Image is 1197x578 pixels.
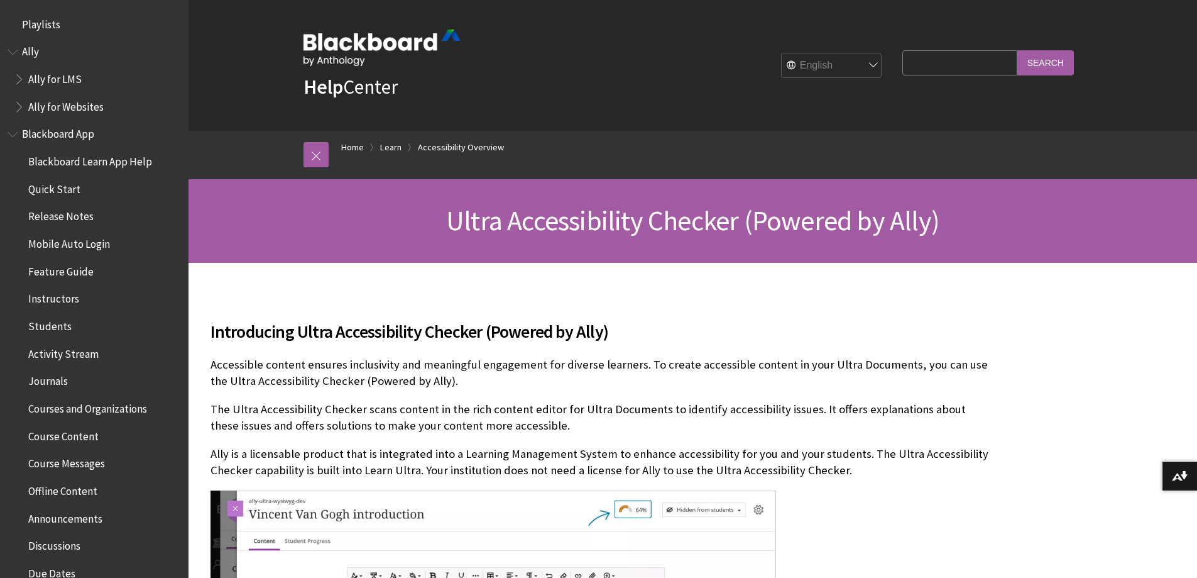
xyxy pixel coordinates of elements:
[380,140,402,155] a: Learn
[341,140,364,155] a: Home
[28,453,105,470] span: Course Messages
[28,508,102,525] span: Announcements
[418,140,504,155] a: Accessibility Overview
[303,74,398,99] a: HelpCenter
[28,289,79,306] span: Instructors
[8,42,181,118] nav: Book outline for Anthology Ally Help
[1017,50,1074,75] input: Search
[210,446,990,479] p: Ally is a licensable product that is integrated into a Learning Management System to enhance acce...
[28,96,104,113] span: Ally for Websites
[303,30,461,66] img: Blackboard by Anthology
[28,316,72,333] span: Students
[22,14,60,31] span: Playlists
[22,42,39,58] span: Ally
[28,535,80,552] span: Discussions
[28,398,147,415] span: Courses and Organizations
[28,69,82,86] span: Ally for LMS
[8,14,181,35] nav: Book outline for Playlists
[28,481,97,497] span: Offline Content
[28,261,94,278] span: Feature Guide
[210,357,990,389] p: Accessible content ensures inclusivity and meaningful engagement for diverse learners. To create ...
[28,206,94,223] span: Release Notes
[28,343,99,360] span: Activity Stream
[28,151,152,168] span: Blackboard Learn App Help
[28,233,110,250] span: Mobile Auto Login
[28,426,99,443] span: Course Content
[303,74,343,99] strong: Help
[28,179,80,196] span: Quick Start
[28,371,68,388] span: Journals
[210,401,990,434] p: The Ultra Accessibility Checker scans content in the rich content editor for Ultra Documents to i...
[210,318,990,345] span: Introducing Ultra Accessibility Checker (Powered by Ally)
[22,124,94,141] span: Blackboard App
[446,203,939,238] span: Ultra Accessibility Checker (Powered by Ally)
[782,53,882,79] select: Site Language Selector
